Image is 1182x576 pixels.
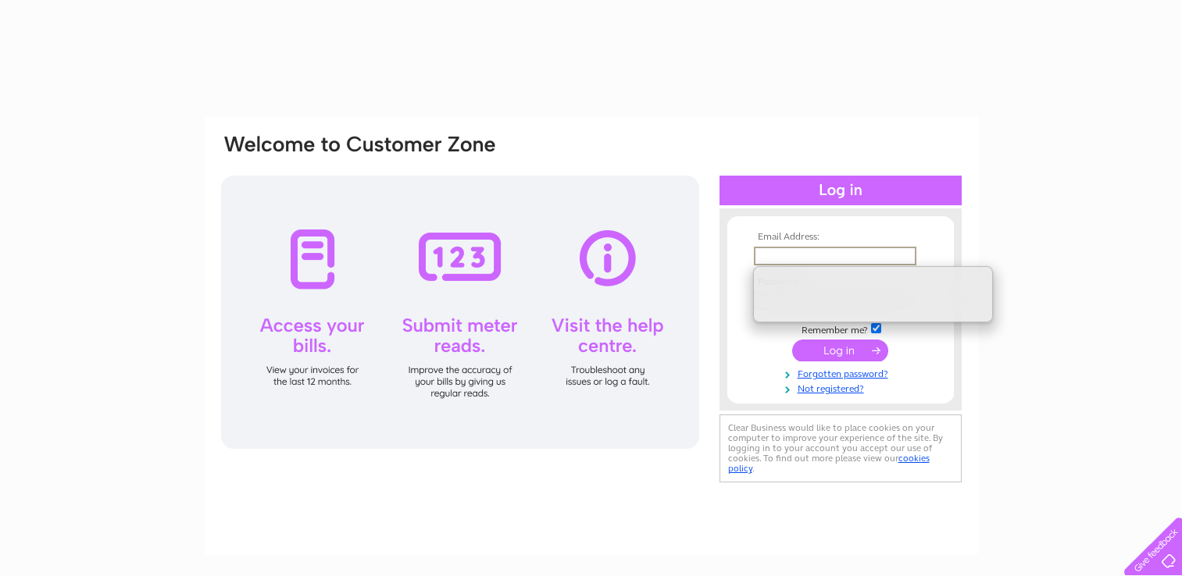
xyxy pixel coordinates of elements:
td: Remember me? [750,321,931,336]
input: Submit [792,340,888,361]
a: Not registered? [754,380,931,395]
a: cookies policy [728,453,930,474]
div: Clear Business would like to place cookies on your computer to improve your experience of the sit... [720,414,962,482]
th: Password: [750,277,931,288]
th: Email Address: [750,232,931,243]
a: Forgotten password? [754,365,931,380]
